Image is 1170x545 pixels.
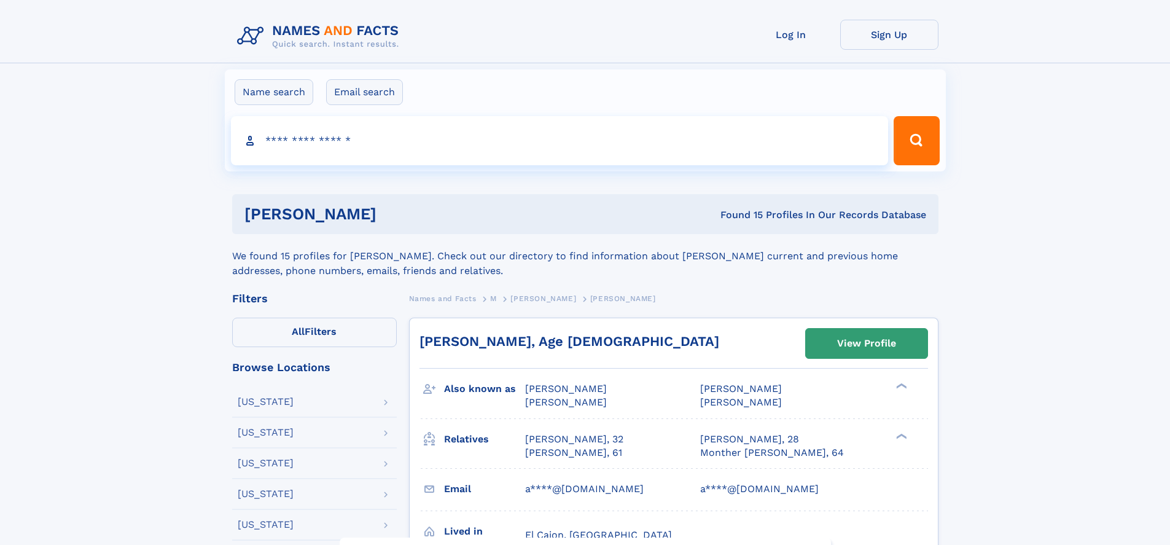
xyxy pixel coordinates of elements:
[232,20,409,53] img: Logo Names and Facts
[700,383,782,394] span: [PERSON_NAME]
[444,521,525,542] h3: Lived in
[590,294,656,303] span: [PERSON_NAME]
[525,446,622,460] a: [PERSON_NAME], 61
[510,294,576,303] span: [PERSON_NAME]
[490,294,497,303] span: M
[235,79,313,105] label: Name search
[893,382,908,390] div: ❯
[444,479,525,500] h3: Email
[893,432,908,440] div: ❯
[525,529,672,541] span: El Cajon, [GEOGRAPHIC_DATA]
[525,383,607,394] span: [PERSON_NAME]
[238,520,294,530] div: [US_STATE]
[232,318,397,347] label: Filters
[232,234,938,278] div: We found 15 profiles for [PERSON_NAME]. Check out our directory to find information about [PERSON...
[419,334,719,349] a: [PERSON_NAME], Age [DEMOGRAPHIC_DATA]
[840,20,938,50] a: Sign Up
[244,206,548,222] h1: [PERSON_NAME]
[238,489,294,499] div: [US_STATE]
[231,116,889,165] input: search input
[806,329,927,358] a: View Profile
[490,291,497,306] a: M
[409,291,477,306] a: Names and Facts
[510,291,576,306] a: [PERSON_NAME]
[232,293,397,304] div: Filters
[894,116,939,165] button: Search Button
[525,396,607,408] span: [PERSON_NAME]
[742,20,840,50] a: Log In
[326,79,403,105] label: Email search
[232,362,397,373] div: Browse Locations
[837,329,896,358] div: View Profile
[292,326,305,337] span: All
[444,429,525,450] h3: Relatives
[238,458,294,468] div: [US_STATE]
[444,378,525,399] h3: Also known as
[238,397,294,407] div: [US_STATE]
[700,446,844,460] a: Monther [PERSON_NAME], 64
[525,433,623,446] a: [PERSON_NAME], 32
[238,428,294,437] div: [US_STATE]
[700,396,782,408] span: [PERSON_NAME]
[548,208,926,222] div: Found 15 Profiles In Our Records Database
[700,433,799,446] a: [PERSON_NAME], 28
